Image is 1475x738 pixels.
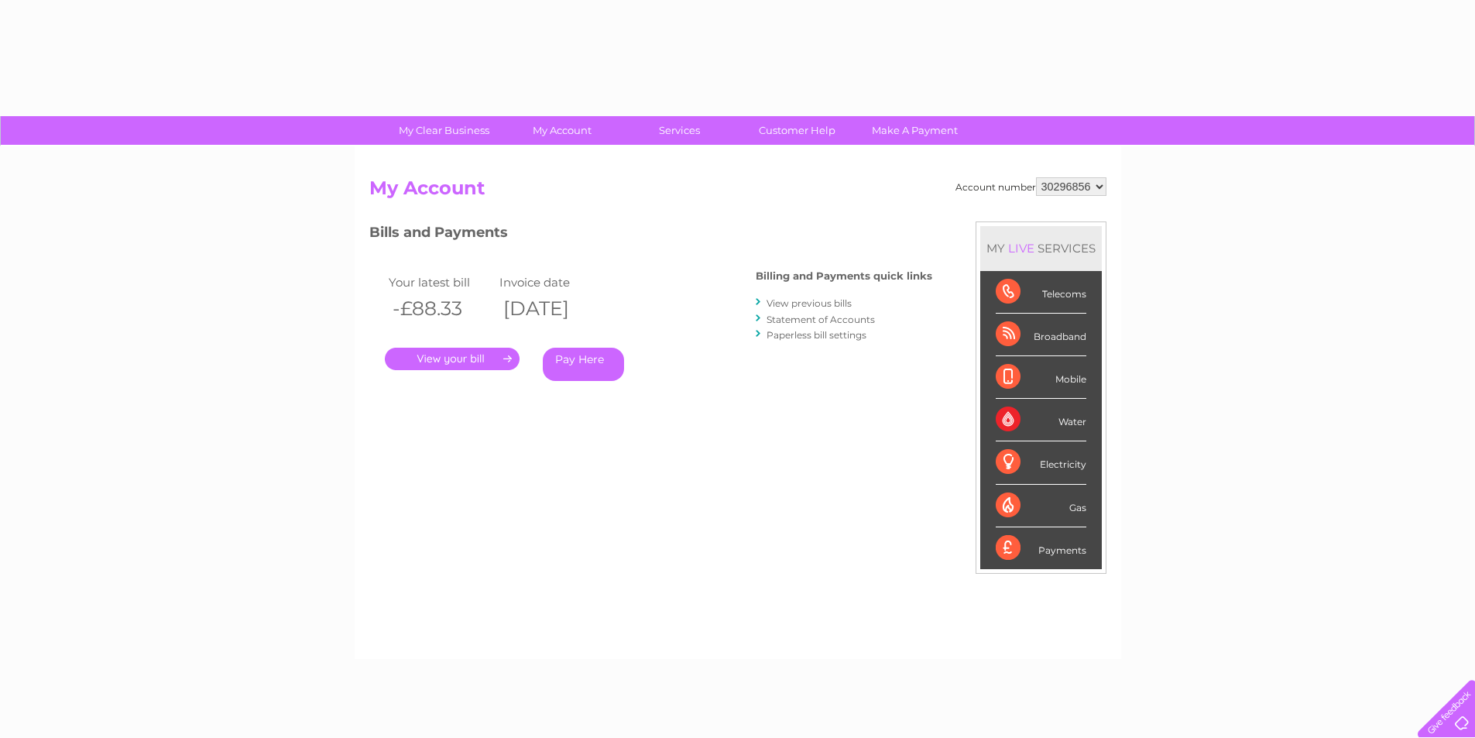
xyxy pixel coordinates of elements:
div: Electricity [996,441,1086,484]
h3: Bills and Payments [369,221,932,249]
div: Payments [996,527,1086,569]
td: Invoice date [496,272,607,293]
h2: My Account [369,177,1106,207]
th: [DATE] [496,293,607,324]
a: My Account [498,116,626,145]
a: Make A Payment [851,116,979,145]
div: Mobile [996,356,1086,399]
a: Pay Here [543,348,624,381]
a: Customer Help [733,116,861,145]
th: -£88.33 [385,293,496,324]
a: My Clear Business [380,116,508,145]
div: LIVE [1005,241,1038,256]
div: Account number [955,177,1106,196]
a: View previous bills [767,297,852,309]
div: Broadband [996,314,1086,356]
h4: Billing and Payments quick links [756,270,932,282]
a: Services [616,116,743,145]
div: Gas [996,485,1086,527]
td: Your latest bill [385,272,496,293]
a: . [385,348,520,370]
div: MY SERVICES [980,226,1102,270]
a: Paperless bill settings [767,329,866,341]
div: Water [996,399,1086,441]
div: Telecoms [996,271,1086,314]
a: Statement of Accounts [767,314,875,325]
